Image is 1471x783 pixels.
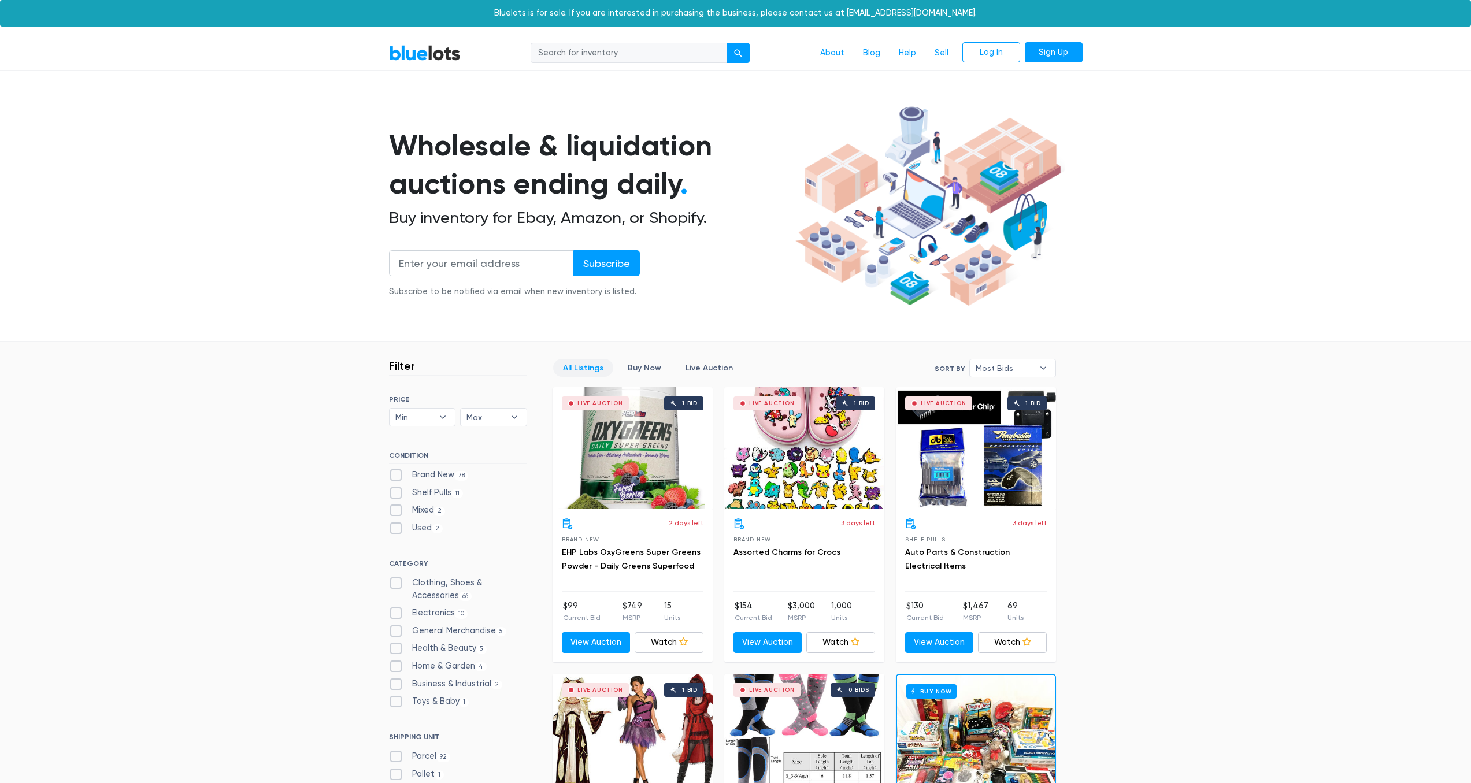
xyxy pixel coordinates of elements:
input: Subscribe [573,250,640,276]
span: Shelf Pulls [905,536,946,543]
div: Subscribe to be notified via email when new inventory is listed. [389,285,640,298]
a: About [811,42,854,64]
div: 1 bid [682,687,698,693]
span: 78 [454,471,469,480]
span: Min [395,409,433,426]
a: Assorted Charms for Crocs [733,547,840,557]
a: Live Auction 1 bid [553,387,713,509]
div: Live Auction [749,400,795,406]
a: Log In [962,42,1020,63]
p: MSRP [963,613,988,623]
div: 1 bid [1025,400,1041,406]
span: 11 [451,489,464,498]
a: EHP Labs OxyGreens Super Greens Powder - Daily Greens Superfood [562,547,701,571]
h2: Buy inventory for Ebay, Amazon, or Shopify. [389,208,791,228]
span: 2 [432,524,443,533]
p: Current Bid [906,613,944,623]
p: MSRP [788,613,815,623]
a: All Listings [553,359,613,377]
div: 1 bid [682,400,698,406]
h6: CATEGORY [389,559,527,572]
label: Pallet [389,768,444,781]
li: $1,467 [963,600,988,623]
a: View Auction [905,632,974,653]
label: Brand New [389,469,469,481]
p: Units [1007,613,1024,623]
a: Watch [978,632,1047,653]
span: 1 [435,770,444,780]
div: Live Auction [921,400,966,406]
h1: Wholesale & liquidation auctions ending daily [389,127,791,203]
p: Units [831,613,852,623]
label: Used [389,522,443,535]
b: ▾ [502,409,527,426]
h6: CONDITION [389,451,527,464]
input: Enter your email address [389,250,574,276]
span: 5 [476,645,487,654]
a: Help [890,42,925,64]
label: Business & Industrial [389,678,503,691]
p: Current Bid [735,613,772,623]
label: Electronics [389,607,468,619]
a: Buy Now [618,359,671,377]
label: Sort By [935,363,965,374]
li: 15 [664,600,680,623]
div: Live Auction [577,687,623,693]
h3: Filter [389,359,415,373]
label: Clothing, Shoes & Accessories [389,577,527,602]
span: 1 [460,698,469,707]
label: Parcel [389,750,451,763]
b: ▾ [1031,359,1055,377]
span: Brand New [733,536,771,543]
a: View Auction [733,632,802,653]
label: Shelf Pulls [389,487,464,499]
span: 4 [475,662,487,671]
span: . [680,166,688,201]
p: Current Bid [563,613,601,623]
a: Live Auction 1 bid [724,387,884,509]
a: BlueLots [389,44,461,61]
a: Auto Parts & Construction Electrical Items [905,547,1010,571]
p: 2 days left [669,518,703,528]
label: Mixed [389,504,446,517]
a: Live Auction [676,359,743,377]
a: Live Auction 1 bid [896,387,1056,509]
p: MSRP [623,613,642,623]
a: Sign Up [1025,42,1083,63]
div: 0 bids [848,687,869,693]
div: Live Auction [577,400,623,406]
li: 1,000 [831,600,852,623]
span: 66 [459,592,472,601]
p: Units [664,613,680,623]
span: 92 [436,753,451,762]
span: 5 [496,627,507,636]
img: hero-ee84e7d0318cb26816c560f6b4441b76977f77a177738b4e94f68c95b2b83dbb.png [791,101,1065,311]
a: Watch [806,632,875,653]
span: Max [466,409,505,426]
input: Search for inventory [531,43,727,64]
label: Health & Beauty [389,642,487,655]
label: Home & Garden [389,660,487,673]
h6: PRICE [389,395,527,403]
div: 1 bid [854,400,869,406]
span: Most Bids [976,359,1033,377]
span: 2 [491,680,503,689]
li: $154 [735,600,772,623]
b: ▾ [431,409,455,426]
li: $3,000 [788,600,815,623]
label: General Merchandise [389,625,507,637]
li: 69 [1007,600,1024,623]
h6: Buy Now [906,684,957,699]
a: Watch [635,632,703,653]
span: Brand New [562,536,599,543]
li: $99 [563,600,601,623]
a: View Auction [562,632,631,653]
h6: SHIPPING UNIT [389,733,527,745]
a: Sell [925,42,958,64]
span: 2 [434,507,446,516]
p: 3 days left [841,518,875,528]
a: Blog [854,42,890,64]
span: 10 [455,609,468,618]
div: Live Auction [749,687,795,693]
li: $130 [906,600,944,623]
